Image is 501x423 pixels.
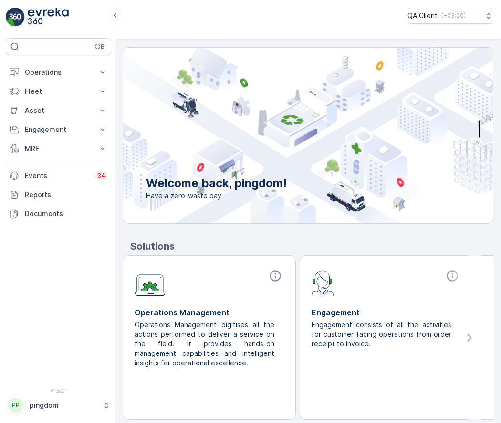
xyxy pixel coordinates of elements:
p: Operations [25,68,92,77]
p: Engagement [25,125,92,134]
p: ( +03:00 ) [441,12,466,20]
p: Events [25,171,90,181]
span: v 1.50.1 [6,388,111,393]
button: MRF [6,139,111,158]
p: Engagement consists of all the activities for customer facing operations from order receipt to in... [312,320,453,349]
p: 34 [97,172,105,180]
div: PP [8,398,23,413]
p: Reports [25,190,107,200]
span: Have a zero-waste day [146,191,287,201]
button: Asset [6,101,111,120]
button: Fleet [6,82,111,101]
img: module-icon [312,269,334,296]
button: PPpingdom [6,395,111,415]
p: MRF [25,144,92,153]
p: pingdom [30,401,98,410]
p: Solutions [130,239,493,253]
img: city illustration [80,48,493,223]
button: QA Client(+03:00) [407,8,493,24]
p: Engagement [312,307,461,318]
p: Welcome back, pingdom! [146,176,287,191]
img: logo_light-DOdMpM7g.png [28,8,69,27]
button: Engagement [6,120,111,139]
p: Asset [25,106,92,115]
p: Documents [25,209,107,219]
p: Operations Management [135,307,284,318]
p: Fleet [25,87,92,96]
a: Documents [6,204,111,223]
img: module-icon [135,269,166,296]
p: ⌘B [95,43,104,50]
a: Reports [6,185,111,204]
p: QA Client [407,11,438,20]
a: Events34 [6,166,111,185]
p: Operations Management digitises all the actions performed to deliver a service on the field. It p... [135,320,276,368]
img: logo [6,8,25,27]
button: Operations [6,63,111,82]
